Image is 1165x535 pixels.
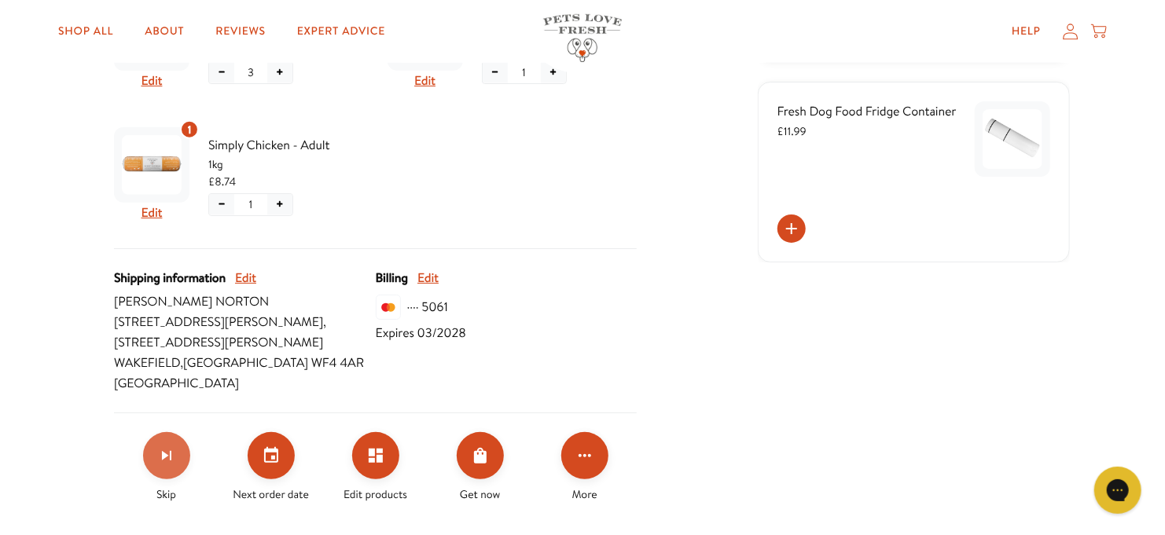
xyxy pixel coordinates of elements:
span: WAKEFIELD , [GEOGRAPHIC_DATA] WF4 4AR [114,353,376,373]
img: Simply Chicken - Adult [122,135,182,195]
button: Set your next order date [248,432,295,479]
span: £11.99 [777,123,807,139]
button: Decrease quantity [209,62,234,83]
a: Shop All [46,16,126,47]
button: Edit [235,268,256,288]
span: Shipping information [114,268,226,288]
span: Expires 03/2028 [376,323,466,343]
span: Edit products [344,486,407,503]
span: Simply Chicken - Adult [208,135,364,156]
span: 1kg [208,156,364,173]
div: 1 units of item: Simply Chicken - Adult [180,120,199,139]
a: Reviews [203,16,277,47]
button: Increase quantity [267,194,292,215]
span: 3 [248,64,254,81]
img: svg%3E [376,295,401,320]
img: Fresh Dog Food Fridge Container [983,109,1042,169]
div: Make changes for subscription [114,432,637,503]
button: Order Now [457,432,504,479]
img: Pets Love Fresh [543,14,622,62]
span: [STREET_ADDRESS][PERSON_NAME] , [STREET_ADDRESS][PERSON_NAME] [114,312,376,353]
span: [PERSON_NAME] NORTON [114,291,376,312]
button: Decrease quantity [209,194,234,215]
button: Edit products [352,432,399,479]
button: Click for more options [561,432,608,479]
span: 1 [249,196,253,213]
div: Subscription product: Simply Chicken - Adult [114,121,364,229]
button: Decrease quantity [483,62,508,83]
button: Edit [141,71,163,91]
span: ···· 5061 [407,297,448,317]
button: Edit [414,71,435,91]
button: Skip subscription [143,432,190,479]
span: More [572,486,597,503]
a: Help [999,16,1053,47]
span: [GEOGRAPHIC_DATA] [114,373,376,394]
span: Skip [156,486,176,503]
button: Edit [417,268,439,288]
button: Increase quantity [267,62,292,83]
span: 1 [188,121,192,138]
span: Get now [460,486,500,503]
span: Next order date [233,486,309,503]
span: £8.74 [208,173,236,190]
button: Increase quantity [541,62,566,83]
a: About [132,16,197,47]
span: 1 [522,64,526,81]
iframe: Gorgias live chat messenger [1086,461,1149,519]
button: Edit [141,203,163,223]
span: Billing [376,268,408,288]
span: Fresh Dog Food Fridge Container [777,103,957,120]
a: Expert Advice [285,16,398,47]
